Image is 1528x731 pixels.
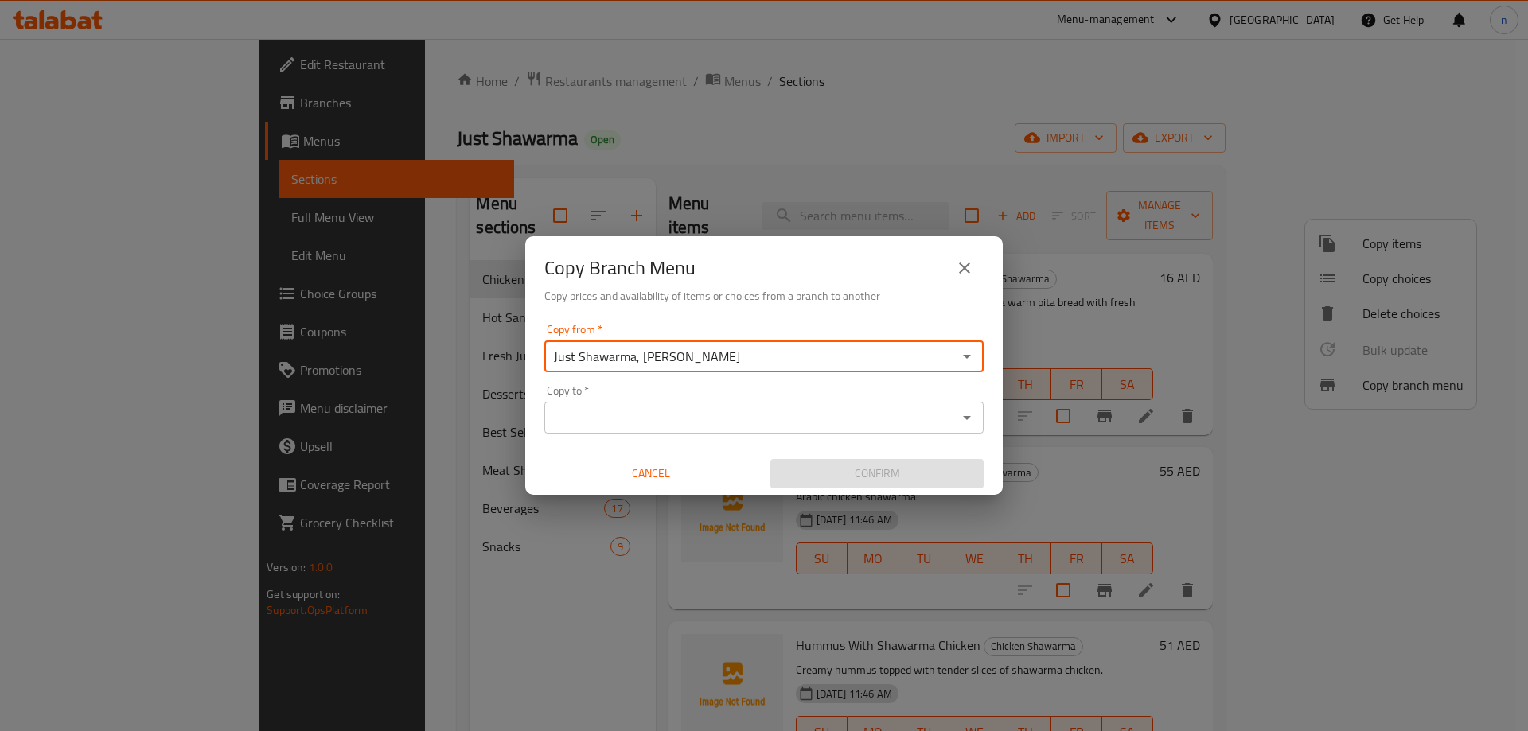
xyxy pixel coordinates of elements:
button: Cancel [544,459,758,488]
h2: Copy Branch Menu [544,255,696,281]
span: Cancel [551,464,751,484]
button: Open [956,406,978,429]
button: close [945,249,984,287]
h6: Copy prices and availability of items or choices from a branch to another [544,287,984,305]
button: Open [956,345,978,367]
